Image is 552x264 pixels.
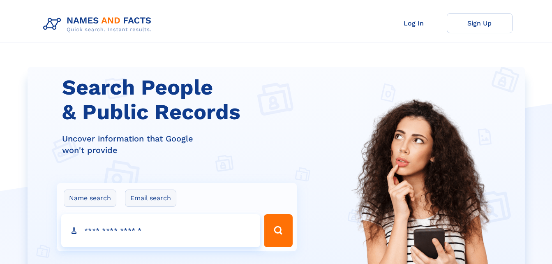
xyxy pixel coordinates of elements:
label: Name search [64,190,116,207]
button: Search Button [264,214,293,247]
h1: Search People & Public Records [62,75,302,125]
a: Sign Up [447,13,513,33]
a: Log In [381,13,447,33]
div: Uncover information that Google won't provide [62,133,302,156]
img: Logo Names and Facts [40,13,158,35]
input: search input [61,214,260,247]
label: Email search [125,190,176,207]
